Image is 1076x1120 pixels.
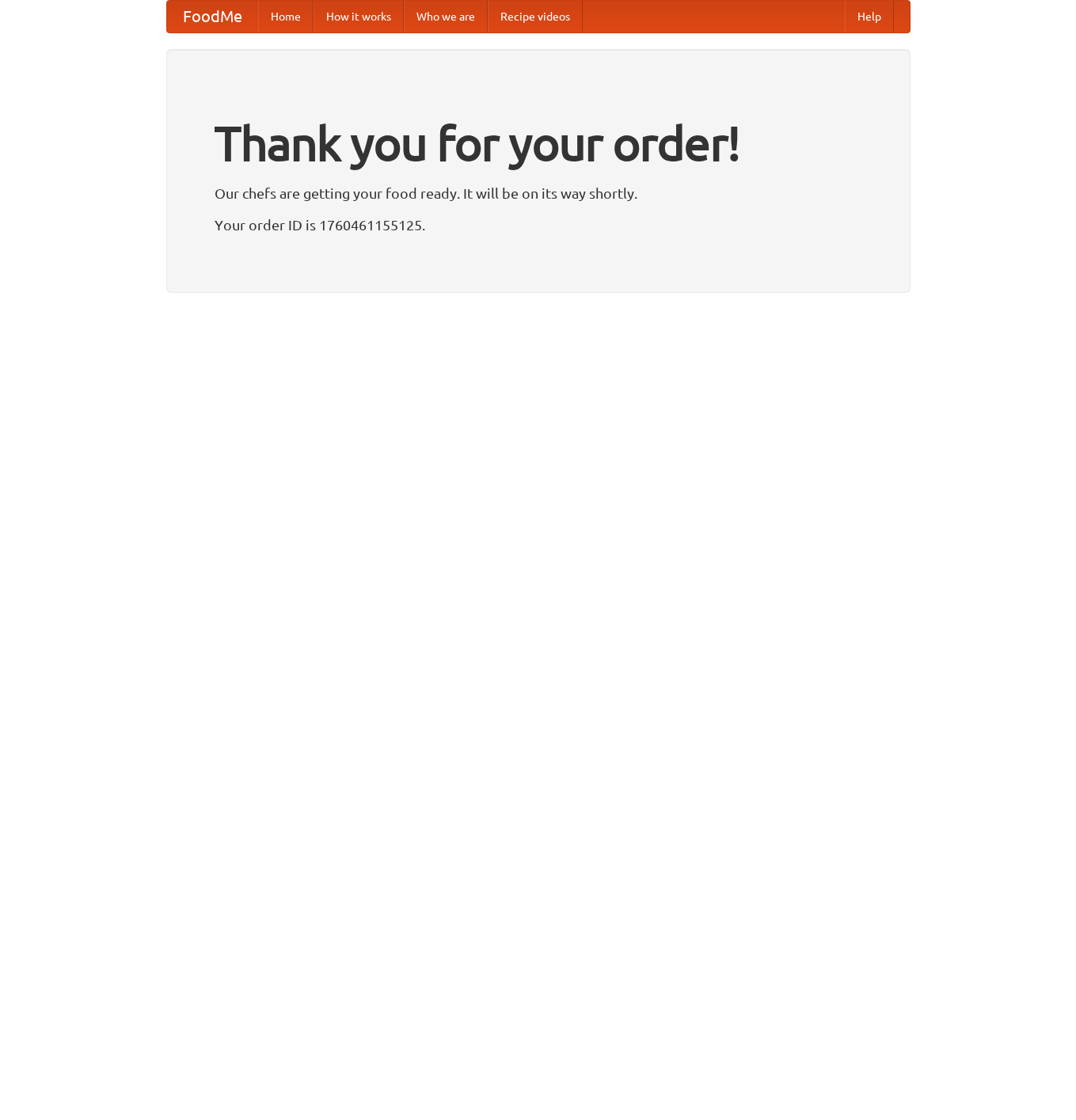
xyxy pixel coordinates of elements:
p: Your order ID is 1760461155125. [215,213,862,237]
p: Our chefs are getting your food ready. It will be on its way shortly. [215,181,862,205]
a: Home [258,1,314,32]
a: Who we are [404,1,488,32]
a: Help [845,1,894,32]
a: How it works [314,1,404,32]
h1: Thank you for your order! [215,105,862,181]
a: FoodMe [167,1,258,32]
a: Recipe videos [488,1,583,32]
